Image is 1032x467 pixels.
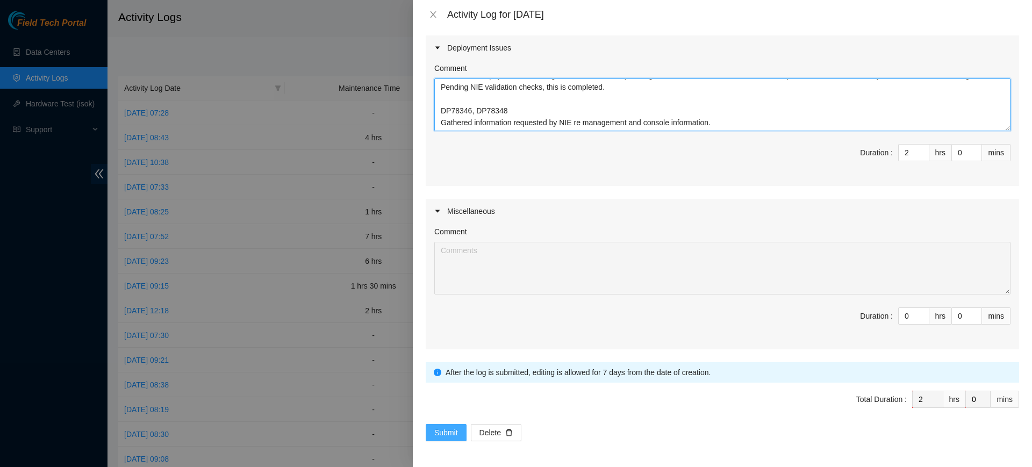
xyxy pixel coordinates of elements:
span: close [429,10,438,19]
div: hrs [943,391,966,408]
div: Total Duration : [856,393,907,405]
div: Duration : [860,310,893,322]
span: info-circle [434,369,441,376]
button: Deletedelete [471,424,521,441]
textarea: Comment [434,78,1010,131]
div: Activity Log for [DATE] [447,9,1019,20]
div: mins [982,307,1010,325]
div: hrs [929,307,952,325]
div: hrs [929,144,952,161]
label: Comment [434,62,467,74]
button: Close [426,10,441,20]
div: After the log is submitted, editing is allowed for 7 days from the date of creation. [446,367,1011,378]
label: Comment [434,226,467,238]
button: Submit [426,424,467,441]
span: caret-right [434,208,441,214]
span: delete [505,429,513,437]
div: mins [982,144,1010,161]
div: Duration : [860,147,893,159]
div: Deployment Issues [426,35,1019,60]
div: Miscellaneous [426,199,1019,224]
div: mins [991,391,1019,408]
span: Submit [434,427,458,439]
textarea: Comment [434,242,1010,294]
span: caret-right [434,45,441,51]
span: Delete [479,427,501,439]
